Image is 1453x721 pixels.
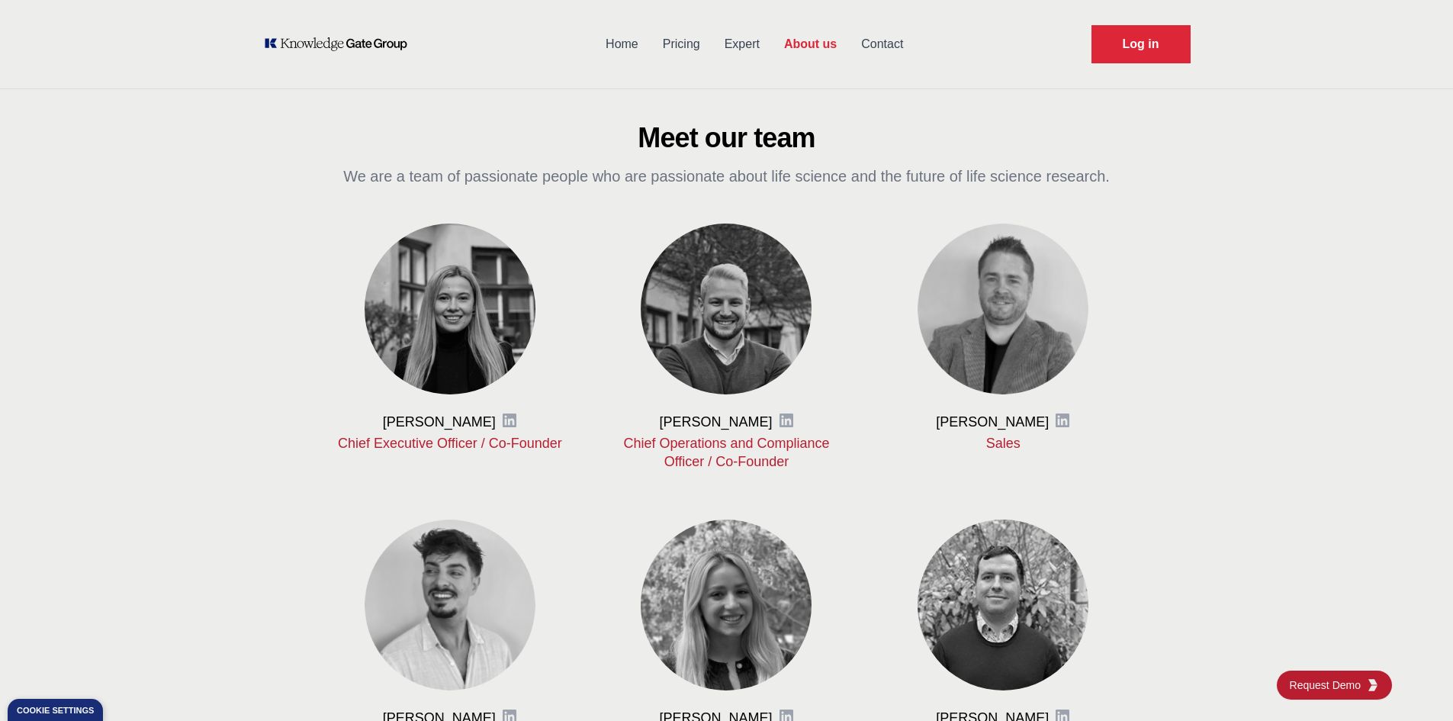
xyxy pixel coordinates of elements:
[651,24,712,64] a: Pricing
[1290,678,1367,693] span: Request Demo
[336,123,1117,153] h2: Meet our team
[383,413,496,431] h3: [PERSON_NAME]
[712,24,772,64] a: Expert
[659,413,772,431] h3: [PERSON_NAME]
[593,24,651,64] a: Home
[918,520,1088,690] img: Martin Sanitra
[849,24,915,64] a: Contact
[336,434,564,452] p: Chief Executive Officer / Co-Founder
[17,707,94,715] div: Cookie settings
[612,434,841,471] p: Chief Operations and Compliance Officer / Co-Founder
[772,24,849,64] a: About us
[641,520,812,690] img: Marta Pons
[336,166,1117,187] p: We are a team of passionate people who are passionate about life science and the future of life s...
[365,224,535,394] img: Viktoriya Vasilenko
[641,224,812,394] img: Barney Vajda
[1367,679,1379,691] img: KGG
[936,413,1049,431] h3: [PERSON_NAME]
[918,224,1088,394] img: Martin Grady
[1277,671,1392,700] a: Request DemoKGG
[889,434,1117,452] p: Sales
[365,520,535,690] img: Raffaele Martucci
[1091,25,1191,63] a: Request Demo
[1377,648,1453,721] iframe: Chat Widget
[263,37,418,52] a: KOL Knowledge Platform: Talk to Key External Experts (KEE)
